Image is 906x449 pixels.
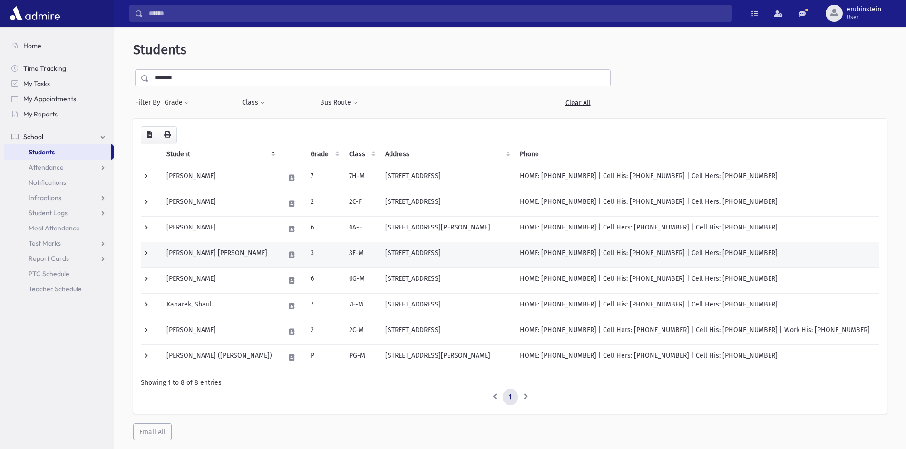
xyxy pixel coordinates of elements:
span: Teacher Schedule [29,285,82,293]
a: Student Logs [4,205,114,220]
span: Home [23,41,41,50]
a: School [4,129,114,144]
button: CSV [141,126,158,143]
span: User [847,13,881,21]
td: [STREET_ADDRESS] [380,293,514,319]
button: Email All [133,423,172,440]
td: 6 [305,267,343,293]
span: Filter By [135,97,164,107]
td: 2C-F [343,191,380,216]
td: [PERSON_NAME] [161,191,279,216]
td: HOME: [PHONE_NUMBER] | Cell His: [PHONE_NUMBER] | Cell Hers: [PHONE_NUMBER] [514,242,879,267]
td: 7E-M [343,293,380,319]
span: Student Logs [29,209,68,217]
a: Notifications [4,175,114,190]
td: [PERSON_NAME] ([PERSON_NAME]) [161,344,279,370]
span: Time Tracking [23,64,66,73]
td: Kanarek, Shaul [161,293,279,319]
a: 1 [503,389,518,406]
td: HOME: [PHONE_NUMBER] | Cell His: [PHONE_NUMBER] | Cell Hers: [PHONE_NUMBER] [514,293,879,319]
th: Grade: activate to sort column ascending [305,143,343,165]
td: [PERSON_NAME] [161,319,279,344]
th: Address: activate to sort column ascending [380,143,514,165]
td: [STREET_ADDRESS] [380,267,514,293]
td: 2 [305,319,343,344]
a: Test Marks [4,236,114,251]
td: [PERSON_NAME] [161,216,279,242]
div: Showing 1 to 8 of 8 entries [141,378,879,388]
td: 7H-M [343,165,380,191]
a: Students [4,144,111,160]
td: HOME: [PHONE_NUMBER] | Cell His: [PHONE_NUMBER] | Cell Hers: [PHONE_NUMBER] [514,191,879,216]
span: Report Cards [29,254,69,263]
th: Student: activate to sort column descending [161,143,279,165]
td: 2 [305,191,343,216]
td: 7 [305,165,343,191]
a: My Reports [4,106,114,122]
td: HOME: [PHONE_NUMBER] | Cell Hers: [PHONE_NUMBER] | Cell His: [PHONE_NUMBER] [514,216,879,242]
span: Meal Attendance [29,224,80,232]
td: 3F-M [343,242,380,267]
a: My Appointments [4,91,114,106]
td: HOME: [PHONE_NUMBER] | Cell His: [PHONE_NUMBER] | Cell Hers: [PHONE_NUMBER] [514,165,879,191]
td: [PERSON_NAME] [161,165,279,191]
span: My Appointments [23,95,76,103]
span: My Tasks [23,79,50,88]
td: [STREET_ADDRESS][PERSON_NAME] [380,216,514,242]
button: Class [242,94,265,111]
span: My Reports [23,110,58,118]
td: [PERSON_NAME] [161,267,279,293]
td: [PERSON_NAME] [PERSON_NAME] [161,242,279,267]
td: [STREET_ADDRESS] [380,165,514,191]
a: Time Tracking [4,61,114,76]
span: PTC Schedule [29,269,69,278]
a: Infractions [4,190,114,205]
input: Search [143,5,731,22]
td: 6A-F [343,216,380,242]
td: [STREET_ADDRESS] [380,242,514,267]
a: Attendance [4,160,114,175]
span: Test Marks [29,239,61,248]
span: Attendance [29,163,64,172]
th: Class: activate to sort column ascending [343,143,380,165]
td: 6 [305,216,343,242]
td: 3 [305,242,343,267]
span: School [23,133,43,141]
td: [STREET_ADDRESS] [380,191,514,216]
a: PTC Schedule [4,266,114,281]
td: [STREET_ADDRESS][PERSON_NAME] [380,344,514,370]
a: My Tasks [4,76,114,91]
img: AdmirePro [8,4,62,23]
a: Report Cards [4,251,114,266]
button: Print [158,126,177,143]
span: erubinstein [847,6,881,13]
a: Home [4,38,114,53]
td: 7 [305,293,343,319]
span: Students [133,42,186,57]
td: [STREET_ADDRESS] [380,319,514,344]
td: HOME: [PHONE_NUMBER] | Cell His: [PHONE_NUMBER] | Cell Hers: [PHONE_NUMBER] [514,267,879,293]
button: Grade [164,94,190,111]
span: Infractions [29,193,61,202]
td: HOME: [PHONE_NUMBER] | Cell Hers: [PHONE_NUMBER] | Cell His: [PHONE_NUMBER] [514,344,879,370]
th: Phone [514,143,879,165]
span: Students [29,148,55,156]
td: 2C-M [343,319,380,344]
span: Notifications [29,178,66,187]
a: Teacher Schedule [4,281,114,296]
button: Bus Route [320,94,358,111]
a: Meal Attendance [4,220,114,236]
td: HOME: [PHONE_NUMBER] | Cell Hers: [PHONE_NUMBER] | Cell His: [PHONE_NUMBER] | Work His: [PHONE_NU... [514,319,879,344]
td: P [305,344,343,370]
td: PG-M [343,344,380,370]
td: 6G-M [343,267,380,293]
a: Clear All [545,94,611,111]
